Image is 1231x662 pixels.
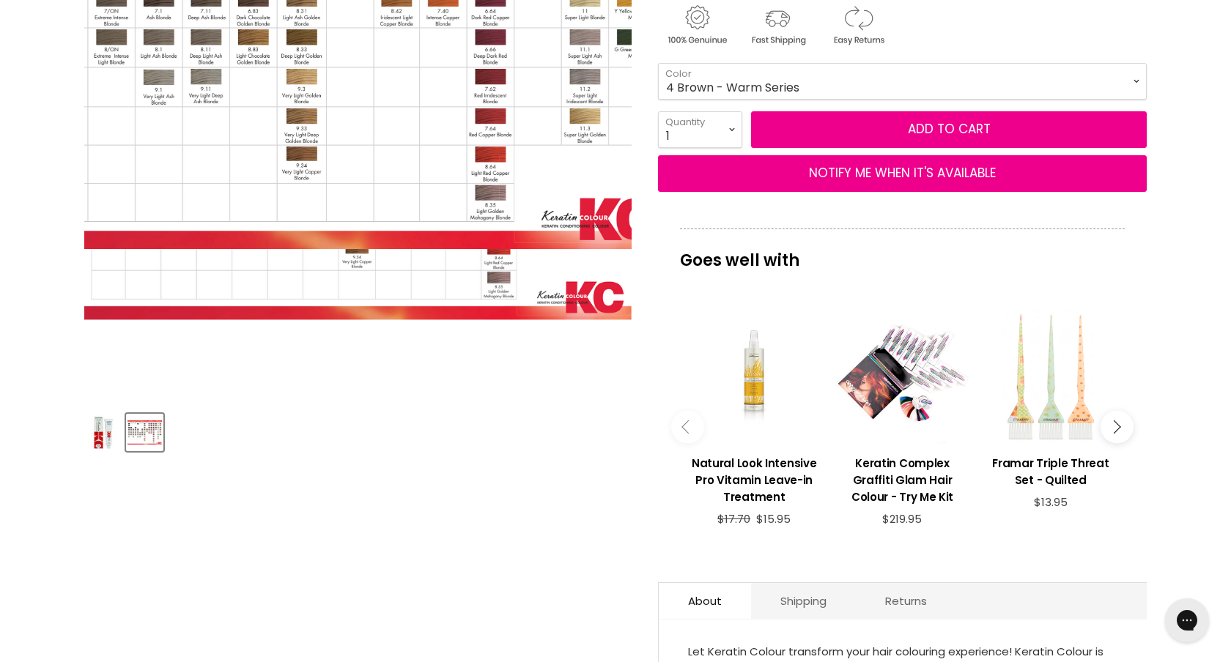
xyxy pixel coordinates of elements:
[82,409,634,451] div: Product thumbnails
[1034,494,1068,510] span: $13.95
[835,444,969,513] a: View product:Keratin Complex Graffiti Glam Hair Colour - Try Me Kit
[680,228,1125,277] p: Goes well with
[984,444,1117,496] a: View product:Framar Triple Threat Set - Quilted
[659,583,751,619] a: About
[127,420,162,445] img: Keratin Colour Hair Colour
[756,511,791,527] span: $15.95
[126,414,163,451] button: Keratin Colour Hair Colour
[687,444,821,513] a: View product:Natural Look Intensive Pro Vitamin Leave-in Treatment
[84,414,122,451] button: Keratin Colour Hair Colour
[658,111,742,148] select: Quantity
[882,511,922,527] span: $219.95
[658,155,1147,192] button: NOTIFY ME WHEN IT'S AVAILABLE
[717,511,750,527] span: $17.70
[658,3,736,48] img: genuine.gif
[687,455,821,505] h3: Natural Look Intensive Pro Vitamin Leave-in Treatment
[856,583,956,619] a: Returns
[984,455,1117,488] h3: Framar Triple Threat Set - Quilted
[751,583,856,619] a: Shipping
[1158,593,1216,647] iframe: Gorgias live chat messenger
[751,111,1147,148] button: Add to cart
[908,120,991,138] span: Add to cart
[835,455,969,505] h3: Keratin Complex Graffiti Glam Hair Colour - Try Me Kit
[86,415,120,450] img: Keratin Colour Hair Colour
[819,3,897,48] img: returns.gif
[739,3,816,48] img: shipping.gif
